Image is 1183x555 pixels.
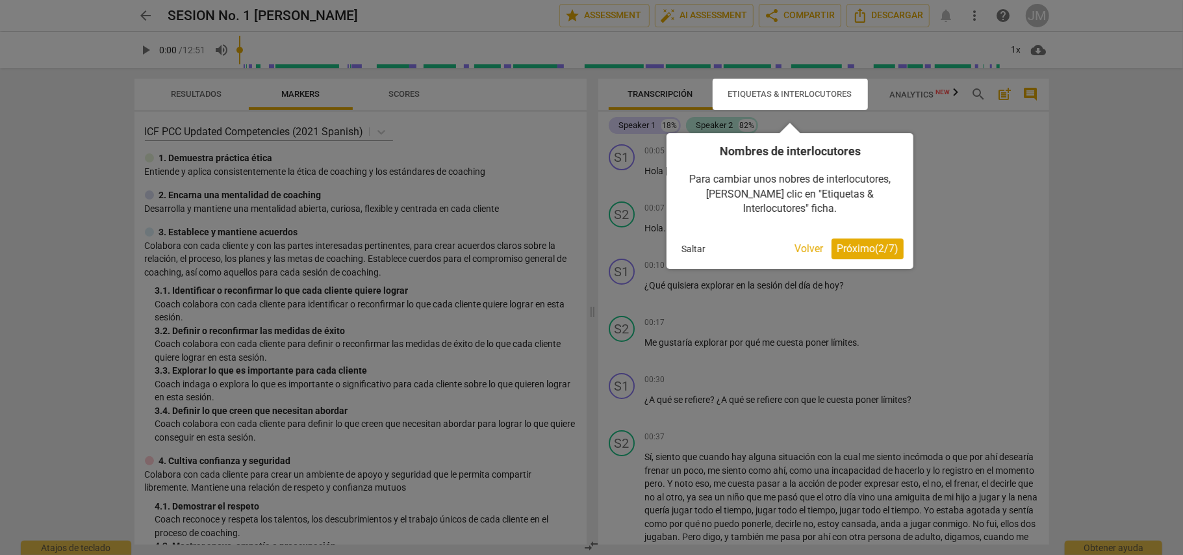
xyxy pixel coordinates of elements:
button: Próximo [832,239,904,259]
div: Para cambiar unos nobres de interlocutores, [PERSON_NAME] clic en "Etiquetas & Interlocutores" fi... [676,159,904,229]
button: Saltar [676,239,711,259]
h4: Nombres de interlocutores [676,143,904,159]
span: Próximo ( 2 / 7 ) [837,242,898,255]
button: Volver [789,239,828,259]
